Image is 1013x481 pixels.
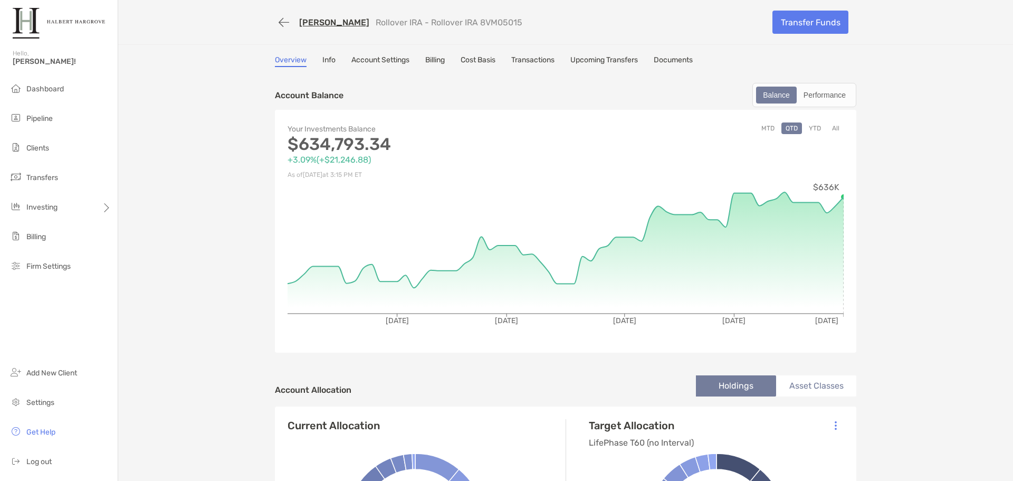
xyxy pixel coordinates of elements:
a: Upcoming Transfers [570,55,638,67]
img: get-help icon [9,425,22,438]
a: Transactions [511,55,555,67]
p: Your Investments Balance [288,122,566,136]
a: Billing [425,55,445,67]
button: MTD [757,122,779,134]
tspan: [DATE] [613,316,636,325]
a: Cost Basis [461,55,495,67]
button: QTD [781,122,802,134]
a: [PERSON_NAME] [299,17,369,27]
p: Rollover IRA - Rollover IRA 8VM05015 [376,17,522,27]
p: Account Balance [275,89,343,102]
a: Info [322,55,336,67]
img: billing icon [9,230,22,242]
tspan: [DATE] [495,316,518,325]
span: Get Help [26,428,55,437]
img: investing icon [9,200,22,213]
h4: Current Allocation [288,419,380,432]
div: Balance [757,88,796,102]
button: All [828,122,844,134]
tspan: [DATE] [815,316,838,325]
span: Add New Client [26,369,77,378]
span: Settings [26,398,54,407]
img: firm-settings icon [9,259,22,272]
p: $634,793.34 [288,138,566,151]
img: clients icon [9,141,22,154]
img: logout icon [9,455,22,467]
tspan: [DATE] [386,316,409,325]
img: dashboard icon [9,82,22,95]
button: YTD [805,122,825,134]
span: Dashboard [26,84,64,93]
div: segmented control [752,83,856,107]
div: Performance [798,88,852,102]
span: Clients [26,144,49,153]
h4: Target Allocation [589,419,694,432]
span: [PERSON_NAME]! [13,57,111,66]
li: Asset Classes [776,375,856,397]
p: LifePhase T60 (no Interval) [589,436,694,449]
li: Holdings [696,375,776,397]
span: Log out [26,457,52,466]
span: Pipeline [26,114,53,123]
img: Zoe Logo [13,4,105,42]
a: Account Settings [351,55,409,67]
img: pipeline icon [9,111,22,124]
p: As of [DATE] at 3:15 PM ET [288,168,566,182]
a: Transfer Funds [772,11,848,34]
img: add_new_client icon [9,366,22,379]
p: +3.09% ( +$21,246.88 ) [288,153,566,166]
img: transfers icon [9,171,22,183]
img: settings icon [9,395,22,408]
span: Transfers [26,173,58,182]
span: Billing [26,232,46,241]
a: Overview [275,55,307,67]
a: Documents [654,55,693,67]
h4: Account Allocation [275,385,351,395]
tspan: [DATE] [722,316,746,325]
img: Icon List Menu [835,421,837,430]
span: Firm Settings [26,262,71,271]
span: Investing [26,203,58,212]
tspan: $636K [813,182,839,192]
